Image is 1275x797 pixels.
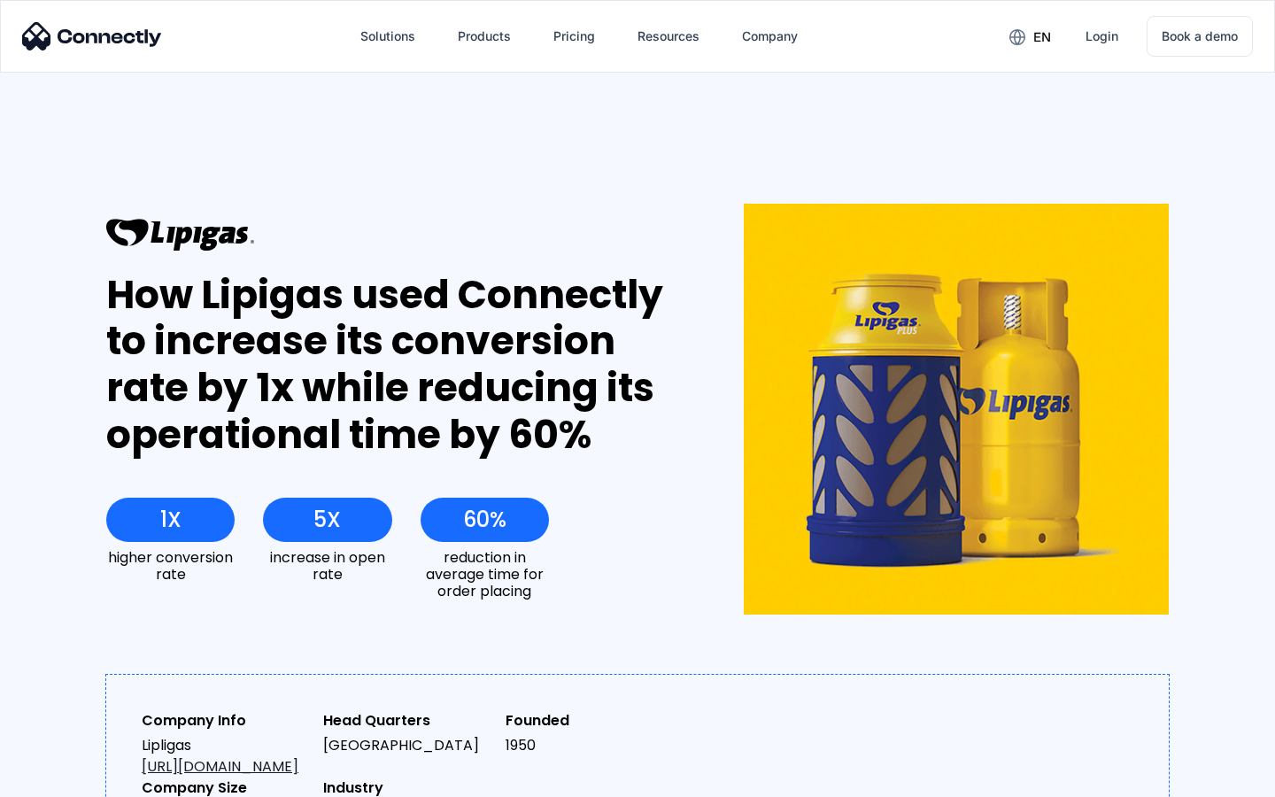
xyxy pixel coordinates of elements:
img: Connectly Logo [22,22,162,50]
div: Products [444,15,525,58]
div: Solutions [360,24,415,49]
div: Company [742,24,798,49]
ul: Language list [35,766,106,791]
div: higher conversion rate [106,549,235,583]
div: Resources [623,15,714,58]
div: 60% [463,507,506,532]
div: en [1033,25,1051,50]
div: en [995,23,1064,50]
div: 1950 [506,735,673,756]
div: increase in open rate [263,549,391,583]
div: 1X [160,507,182,532]
div: [GEOGRAPHIC_DATA] [323,735,491,756]
a: Book a demo [1147,16,1253,57]
div: How Lipigas used Connectly to increase its conversion rate by 1x while reducing its operational t... [106,272,679,459]
div: 5X [313,507,341,532]
div: Products [458,24,511,49]
a: [URL][DOMAIN_NAME] [142,756,298,777]
div: Head Quarters [323,710,491,731]
div: Company Info [142,710,309,731]
div: Company [728,15,812,58]
aside: Language selected: English [18,766,106,791]
div: Founded [506,710,673,731]
div: reduction in average time for order placing [421,549,549,600]
div: Resources [637,24,699,49]
div: Solutions [346,15,429,58]
div: Pricing [553,24,595,49]
a: Login [1071,15,1132,58]
div: Lipligas [142,735,309,778]
a: Pricing [539,15,609,58]
div: Login [1086,24,1118,49]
